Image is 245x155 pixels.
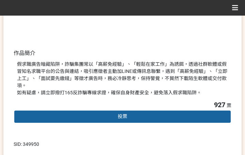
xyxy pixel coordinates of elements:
[214,101,225,109] span: 927
[14,141,39,147] span: SID: 349950
[17,61,228,96] div: 假求職廣告暗藏陷阱，詐騙集團常以「高薪免經驗」、「輕鬆在家工作」為誘餌，透過社群軟體或假冒知名求職平台的公告與連結，吸引應徵者主動加LINE或傳訊息聯繫，遇到「高薪免經驗」、「立即上工」、「面試...
[14,50,35,56] span: 作品簡介
[227,103,231,108] span: 票
[118,114,127,119] span: 投票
